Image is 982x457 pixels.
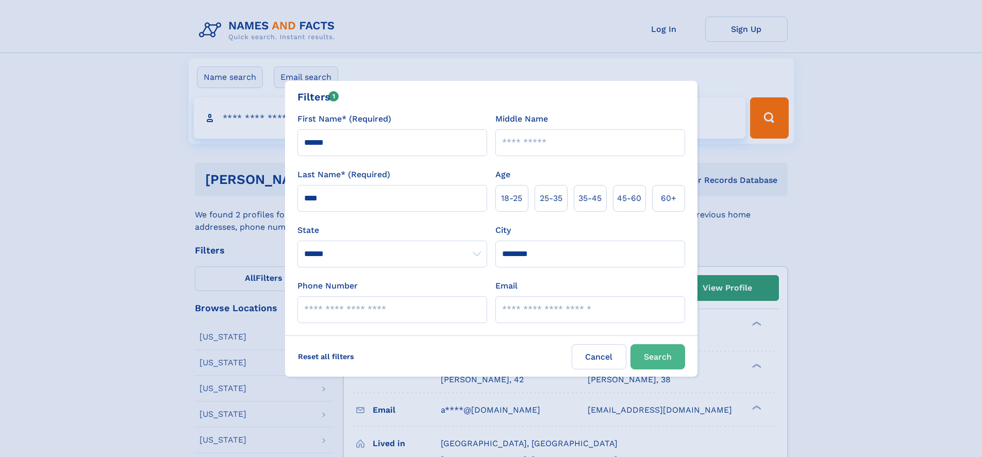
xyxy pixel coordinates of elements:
[495,168,510,181] label: Age
[661,192,676,205] span: 60+
[297,224,487,236] label: State
[617,192,641,205] span: 45‑60
[495,113,548,125] label: Middle Name
[540,192,562,205] span: 25‑35
[495,224,511,236] label: City
[291,344,361,369] label: Reset all filters
[578,192,602,205] span: 35‑45
[297,168,390,181] label: Last Name* (Required)
[630,344,685,369] button: Search
[297,280,358,292] label: Phone Number
[572,344,626,369] label: Cancel
[297,113,391,125] label: First Name* (Required)
[501,192,522,205] span: 18‑25
[297,89,339,105] div: Filters
[495,280,518,292] label: Email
